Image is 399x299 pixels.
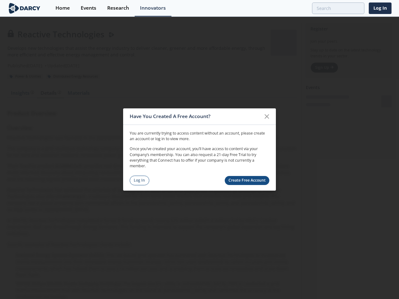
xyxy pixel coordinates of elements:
div: Events [81,6,96,11]
a: Create Free Account [225,176,270,185]
a: Log In [130,176,149,185]
div: Home [55,6,70,11]
img: logo-wide.svg [7,3,41,14]
div: Innovators [140,6,166,11]
p: You are currently trying to access content without an account, please create an account or log in... [130,130,269,142]
div: Research [107,6,129,11]
a: Log In [369,2,392,14]
input: Advanced Search [312,2,364,14]
p: Once you’ve created your account, you’ll have access to content via your Company’s membership. Yo... [130,146,269,169]
div: Have You Created A Free Account? [130,111,261,122]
